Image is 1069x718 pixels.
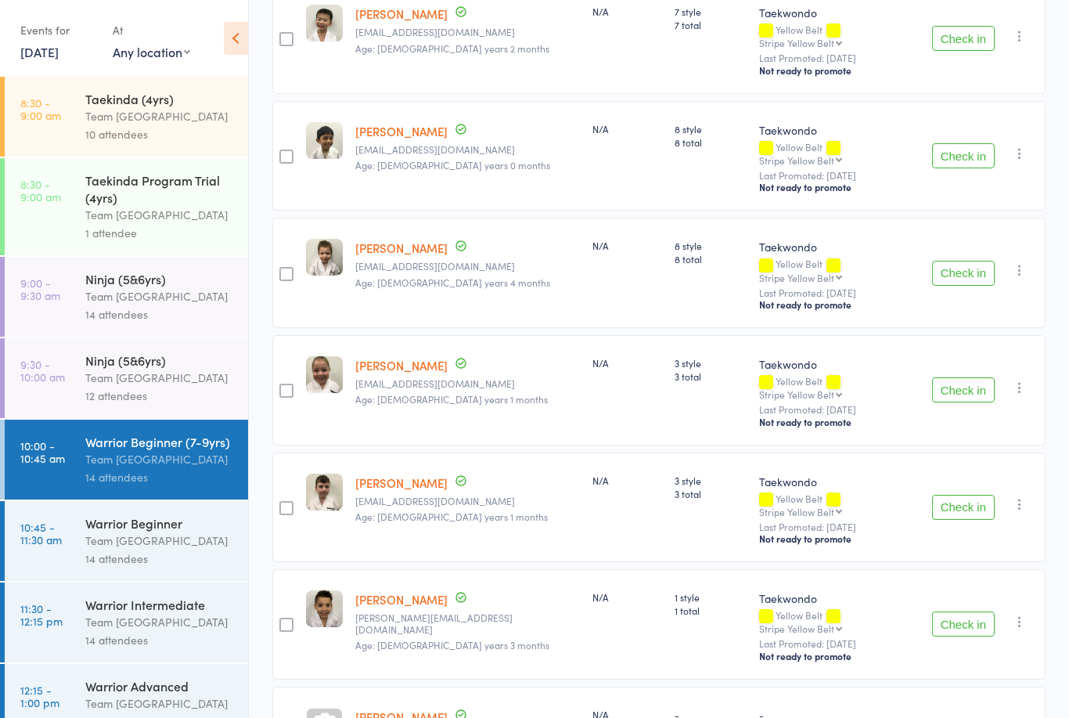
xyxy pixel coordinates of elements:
div: N/A [592,239,661,252]
div: Taekwondo [759,239,920,254]
div: At [113,17,190,43]
div: Yellow Belt [759,493,920,517]
time: 10:45 - 11:30 am [20,521,62,546]
span: 3 style [675,356,747,370]
small: Kornelia.taranek@gmail.com [355,261,580,272]
time: 10:00 - 10:45 am [20,439,65,464]
div: Yellow Belt [759,142,920,165]
span: Age: [DEMOGRAPHIC_DATA] years 0 months [355,158,550,171]
button: Check in [932,377,995,402]
span: 8 style [675,122,747,135]
small: Last Promoted: [DATE] [759,521,920,532]
div: Not ready to promote [759,64,920,77]
img: image1722036719.png [306,356,343,393]
a: 9:00 -9:30 amNinja (5&6yrs)Team [GEOGRAPHIC_DATA]14 attendees [5,257,248,337]
div: Yellow Belt [759,376,920,399]
div: Taekinda Program Trial (4yrs) [85,171,235,206]
time: 11:30 - 12:15 pm [20,602,63,627]
button: Check in [932,495,995,520]
button: Check in [932,612,995,637]
div: Team [GEOGRAPHIC_DATA] [85,287,235,305]
span: 8 style [675,239,747,252]
div: Taekwondo [759,474,920,489]
img: image1683930558.png [306,122,343,159]
div: Warrior Intermediate [85,596,235,613]
time: 8:30 - 9:00 am [20,96,61,121]
button: Check in [932,261,995,286]
button: Check in [932,26,995,51]
div: Taekwondo [759,5,920,20]
a: 10:00 -10:45 amWarrior Beginner (7-9yrs)Team [GEOGRAPHIC_DATA]14 attendees [5,420,248,500]
div: Team [GEOGRAPHIC_DATA] [85,613,235,631]
time: 9:30 - 10:00 am [20,358,65,383]
div: Taekwondo [759,590,920,606]
button: Check in [932,143,995,168]
small: Ivy.wang219@gmail.com [355,27,580,38]
div: Taekinda (4yrs) [85,90,235,107]
div: Team [GEOGRAPHIC_DATA] [85,369,235,387]
div: 1 attendee [85,224,235,242]
span: Age: [DEMOGRAPHIC_DATA] years 4 months [355,276,550,289]
small: Last Promoted: [DATE] [759,638,920,649]
a: [PERSON_NAME] [355,5,448,22]
div: Team [GEOGRAPHIC_DATA] [85,532,235,550]
div: 12 attendees [85,387,235,405]
span: Age: [DEMOGRAPHIC_DATA] years 2 months [355,41,549,55]
span: 7 total [675,18,747,31]
span: 3 total [675,487,747,500]
div: Warrior Beginner [85,514,235,532]
a: [PERSON_NAME] [355,123,448,139]
time: 8:30 - 9:00 am [20,178,61,203]
a: [PERSON_NAME] [355,474,448,491]
span: 8 total [675,135,747,149]
div: Events for [20,17,97,43]
a: [PERSON_NAME] [355,357,448,373]
div: Yellow Belt [759,24,920,48]
span: Age: [DEMOGRAPHIC_DATA] years 3 months [355,638,549,651]
img: image1708741497.png [306,5,343,41]
div: Team [GEOGRAPHIC_DATA] [85,107,235,125]
small: angusdenham@yahoo.com [355,496,580,507]
div: N/A [592,122,661,135]
div: Team [GEOGRAPHIC_DATA] [85,450,235,468]
div: Stripe Yellow Belt [759,272,834,283]
div: Yellow Belt [759,610,920,633]
a: 9:30 -10:00 amNinja (5&6yrs)Team [GEOGRAPHIC_DATA]12 attendees [5,338,248,418]
span: 1 total [675,604,747,617]
div: Stripe Yellow Belt [759,623,834,633]
div: Ninja (5&6yrs) [85,352,235,369]
div: Taekwondo [759,356,920,372]
div: Warrior Advanced [85,677,235,695]
img: image1723863691.png [306,590,343,627]
div: N/A [592,5,661,18]
div: Team [GEOGRAPHIC_DATA] [85,695,235,713]
small: Karen.marrinon@gmail.com [355,612,580,635]
img: image1689377568.png [306,239,343,276]
div: Not ready to promote [759,650,920,662]
div: Stripe Yellow Belt [759,389,834,399]
div: Not ready to promote [759,532,920,545]
a: [PERSON_NAME] [355,591,448,608]
div: 14 attendees [85,550,235,568]
div: 14 attendees [85,631,235,649]
span: 8 total [675,252,747,265]
time: 9:00 - 9:30 am [20,276,60,301]
div: N/A [592,474,661,487]
div: 14 attendees [85,305,235,323]
span: 1 style [675,590,747,604]
a: 11:30 -12:15 pmWarrior IntermediateTeam [GEOGRAPHIC_DATA]14 attendees [5,583,248,662]
span: 3 total [675,370,747,383]
div: Any location [113,43,190,60]
span: 7 style [675,5,747,18]
div: Stripe Yellow Belt [759,507,834,517]
span: 3 style [675,474,747,487]
time: 12:15 - 1:00 pm [20,684,59,709]
small: Last Promoted: [DATE] [759,52,920,63]
div: Not ready to promote [759,298,920,311]
div: Not ready to promote [759,416,920,428]
div: N/A [592,590,661,604]
small: Last Promoted: [DATE] [759,170,920,181]
small: dvillano@hotmail.com [355,378,580,389]
span: Age: [DEMOGRAPHIC_DATA] years 1 months [355,392,548,406]
div: Taekwondo [759,122,920,138]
